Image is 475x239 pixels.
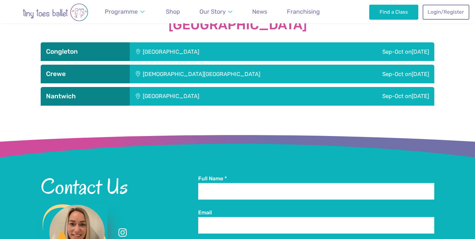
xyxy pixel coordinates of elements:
span: Programme [105,8,138,15]
img: tiny toes ballet [9,3,102,21]
a: Find a Class [369,5,418,19]
h3: Congleton [46,48,124,56]
div: Sep-Oct on [302,42,434,61]
span: News [252,8,267,15]
span: Our Story [199,8,226,15]
a: Programme [102,4,148,19]
a: Shop [163,4,183,19]
a: News [249,4,270,19]
span: [DATE] [412,71,429,77]
a: Franchising [284,4,323,19]
div: [GEOGRAPHIC_DATA] [130,42,302,61]
div: Sep-Oct on [302,87,434,106]
a: Instagram [117,226,129,238]
div: [DEMOGRAPHIC_DATA][GEOGRAPHIC_DATA] [130,65,344,83]
strong: [GEOGRAPHIC_DATA] [41,18,434,32]
div: Sep-Oct on [344,65,434,83]
h3: Nantwich [46,92,124,100]
h3: Crewe [46,70,124,78]
label: Full Name * [198,175,434,182]
span: [DATE] [412,93,429,99]
span: Franchising [287,8,320,15]
h2: Contact Us [41,175,198,198]
a: Login/Register [423,5,469,19]
span: [DATE] [412,48,429,55]
div: [GEOGRAPHIC_DATA] [130,87,302,106]
a: Our Story [196,4,236,19]
label: Email [198,209,434,216]
span: Shop [166,8,180,15]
